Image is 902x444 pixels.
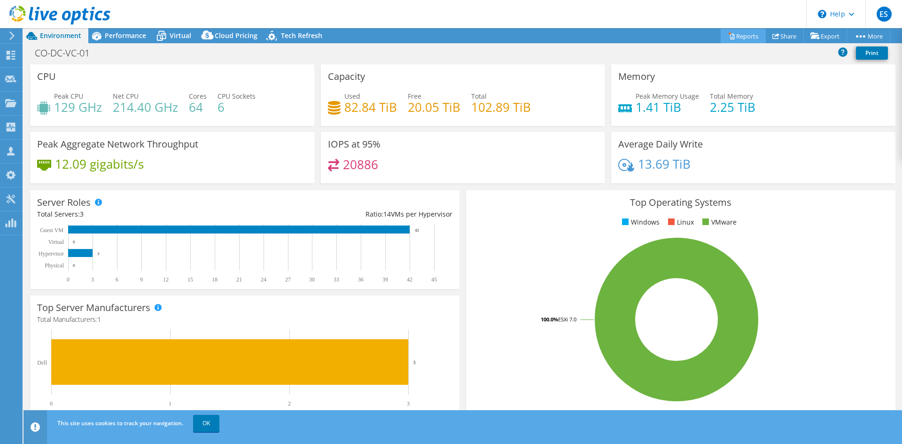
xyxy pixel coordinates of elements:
h3: Capacity [328,71,365,82]
h4: 82.84 TiB [344,102,397,112]
text: Physical [45,262,64,269]
text: 0 [73,240,75,244]
h4: 2.25 TiB [710,102,755,112]
span: 14 [383,210,391,218]
text: 45 [431,276,437,283]
span: 3 [80,210,84,218]
span: Peak CPU [54,92,83,101]
h3: IOPS at 95% [328,139,381,149]
span: Tech Refresh [281,31,322,40]
h4: 13.69 TiB [638,159,691,169]
text: 33 [334,276,339,283]
a: More [847,29,890,43]
text: Guest VM [40,227,63,234]
div: Ratio: VMs per Hypervisor [245,209,452,219]
li: Linux [666,217,694,227]
text: 12 [163,276,169,283]
text: 21 [236,276,242,283]
h3: Peak Aggregate Network Throughput [37,139,198,149]
text: 3 [413,359,416,365]
text: 18 [212,276,218,283]
text: Hypervisor [39,250,64,257]
tspan: ESXi 7.0 [558,316,576,323]
h4: Total Manufacturers: [37,314,452,325]
text: 9 [140,276,143,283]
h4: 12.09 gigabits/s [55,159,144,169]
h3: CPU [37,71,56,82]
tspan: 100.0% [541,316,558,323]
text: 1 [169,400,171,407]
span: Free [408,92,421,101]
h4: 102.89 TiB [471,102,531,112]
text: Dell [37,359,47,366]
text: 6 [116,276,118,283]
span: 1 [97,315,101,324]
span: Performance [105,31,146,40]
text: 0 [50,400,53,407]
h3: Top Operating Systems [473,197,888,208]
a: OK [193,415,219,432]
span: Environment [40,31,81,40]
text: 3 [91,276,94,283]
h4: 129 GHz [54,102,102,112]
text: 15 [187,276,193,283]
text: Virtual [48,239,64,245]
text: 36 [358,276,364,283]
span: Total [471,92,487,101]
h4: 1.41 TiB [636,102,699,112]
span: ES [877,7,892,22]
span: CPU Sockets [218,92,256,101]
text: 39 [382,276,388,283]
span: Virtual [170,31,191,40]
text: 0 [73,263,75,268]
h3: Server Roles [37,197,91,208]
div: Total Servers: [37,209,245,219]
text: 24 [261,276,266,283]
span: Net CPU [113,92,139,101]
h3: Average Daily Write [618,139,703,149]
text: 30 [309,276,315,283]
text: 0 [67,276,70,283]
span: Total Memory [710,92,753,101]
a: Reports [721,29,766,43]
a: Share [765,29,804,43]
span: Cloud Pricing [215,31,257,40]
h4: 20.05 TiB [408,102,460,112]
text: 42 [407,276,412,283]
h3: Top Server Manufacturers [37,303,150,313]
span: Peak Memory Usage [636,92,699,101]
a: Export [803,29,847,43]
li: Windows [620,217,660,227]
h1: CO-DC-VC-01 [31,48,104,58]
text: 42 [415,228,419,233]
a: Print [856,47,888,60]
li: VMware [700,217,737,227]
h4: 214.40 GHz [113,102,178,112]
text: 2 [288,400,291,407]
h4: 64 [189,102,207,112]
h4: 20886 [343,159,378,170]
span: This site uses cookies to track your navigation. [57,419,183,427]
text: 27 [285,276,291,283]
h4: 6 [218,102,256,112]
h3: Memory [618,71,655,82]
svg: \n [818,10,826,18]
text: 3 [97,251,100,256]
text: 3 [407,400,410,407]
span: Used [344,92,360,101]
span: Cores [189,92,207,101]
